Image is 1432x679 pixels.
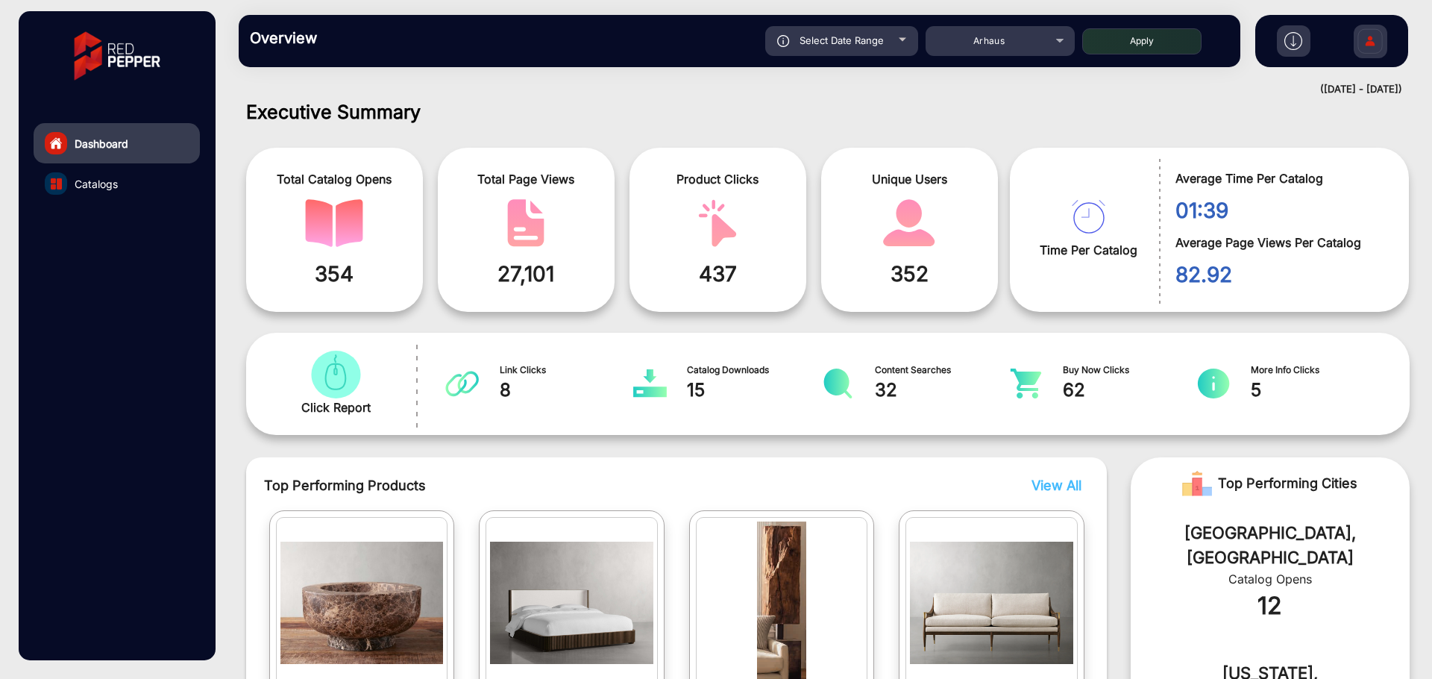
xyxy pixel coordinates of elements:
[641,258,795,290] span: 437
[264,475,893,495] span: Top Performing Products
[1251,363,1386,377] span: More Info Clicks
[257,258,412,290] span: 354
[1284,32,1302,50] img: h2download.svg
[1175,195,1387,226] span: 01:39
[832,258,987,290] span: 352
[500,377,635,404] span: 8
[875,363,1010,377] span: Content Searches
[75,176,118,192] span: Catalogs
[75,136,128,151] span: Dashboard
[973,35,1005,46] span: Arhaus
[688,199,747,247] img: catalog
[1153,570,1387,588] div: Catalog Opens
[1175,169,1387,187] span: Average Time Per Catalog
[821,369,855,398] img: catalog
[1182,469,1212,498] img: Rank image
[800,34,884,46] span: Select Date Range
[307,351,365,398] img: catalog
[250,29,459,47] h3: Overview
[224,82,1402,97] div: ([DATE] - [DATE])
[875,377,1010,404] span: 32
[1031,478,1081,493] span: View All
[1153,588,1387,624] div: 12
[687,363,822,377] span: Catalog Downloads
[497,199,555,247] img: catalog
[1175,234,1387,251] span: Average Page Views Per Catalog
[445,369,479,398] img: catalog
[1082,28,1202,54] button: Apply
[1153,521,1387,570] div: [GEOGRAPHIC_DATA], [GEOGRAPHIC_DATA]
[34,123,200,163] a: Dashboard
[641,170,795,188] span: Product Clicks
[1175,259,1387,290] span: 82.92
[305,199,363,247] img: catalog
[246,101,1410,123] h1: Executive Summary
[63,19,171,93] img: vmg-logo
[1072,200,1105,234] img: catalog
[880,199,938,247] img: catalog
[1354,17,1386,69] img: Sign%20Up.svg
[1197,369,1231,398] img: catalog
[1009,369,1043,398] img: catalog
[1028,475,1078,495] button: View All
[34,163,200,204] a: Catalogs
[51,178,62,190] img: catalog
[633,369,667,398] img: catalog
[1063,377,1198,404] span: 62
[777,35,790,47] img: icon
[1218,469,1357,498] span: Top Performing Cities
[257,170,412,188] span: Total Catalog Opens
[1063,363,1198,377] span: Buy Now Clicks
[687,377,822,404] span: 15
[832,170,987,188] span: Unique Users
[449,170,603,188] span: Total Page Views
[1251,377,1386,404] span: 5
[301,398,371,416] span: Click Report
[49,137,63,150] img: home
[449,258,603,290] span: 27,101
[500,363,635,377] span: Link Clicks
